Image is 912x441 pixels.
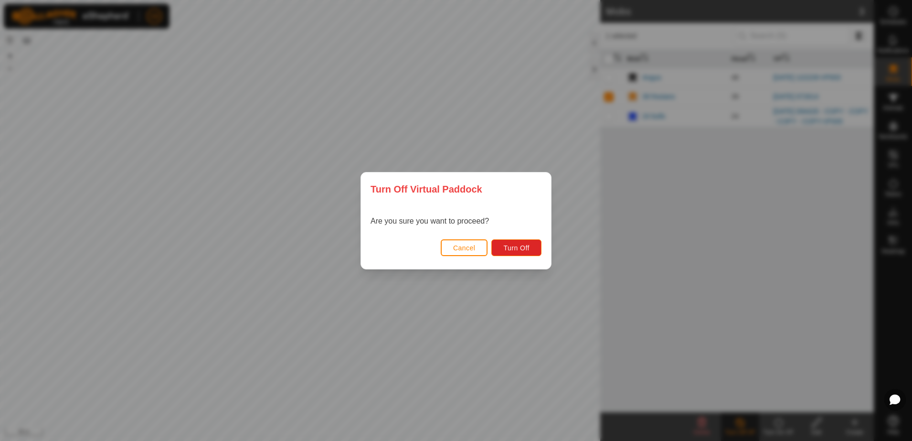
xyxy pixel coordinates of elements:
[371,215,489,227] p: Are you sure you want to proceed?
[441,239,488,256] button: Cancel
[453,244,476,252] span: Cancel
[371,182,482,196] span: Turn Off Virtual Paddock
[503,244,530,252] span: Turn Off
[491,239,541,256] button: Turn Off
